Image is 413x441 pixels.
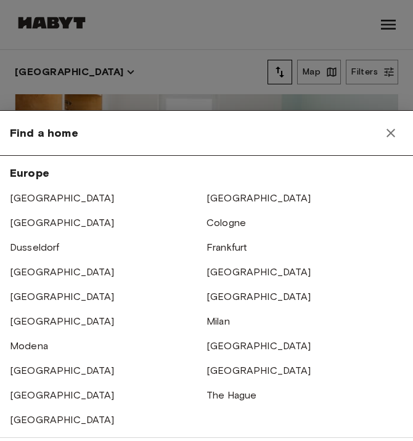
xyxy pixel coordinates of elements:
[206,291,311,302] a: [GEOGRAPHIC_DATA]
[10,389,115,401] a: [GEOGRAPHIC_DATA]
[10,365,115,376] a: [GEOGRAPHIC_DATA]
[206,241,247,253] a: Frankfurt
[10,126,78,140] span: Find a home
[206,365,311,376] a: [GEOGRAPHIC_DATA]
[10,315,115,327] a: [GEOGRAPHIC_DATA]
[10,414,115,426] a: [GEOGRAPHIC_DATA]
[206,217,246,229] a: Cologne
[10,340,48,352] a: Modena
[206,340,311,352] a: [GEOGRAPHIC_DATA]
[10,166,49,180] span: Europe
[10,241,60,253] a: Dusseldorf
[10,266,115,278] a: [GEOGRAPHIC_DATA]
[10,217,115,229] a: [GEOGRAPHIC_DATA]
[10,192,115,204] a: [GEOGRAPHIC_DATA]
[206,315,230,327] a: Milan
[10,291,115,302] a: [GEOGRAPHIC_DATA]
[206,389,256,401] a: The Hague
[206,192,311,204] a: [GEOGRAPHIC_DATA]
[206,266,311,278] a: [GEOGRAPHIC_DATA]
